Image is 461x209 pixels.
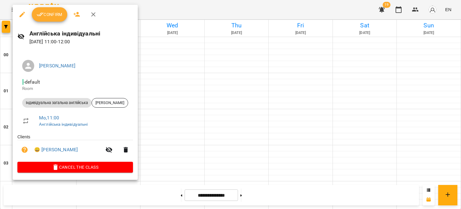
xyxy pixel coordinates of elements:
a: 😀 [PERSON_NAME] [34,146,78,153]
span: [PERSON_NAME] [92,100,128,106]
p: [DATE] 11:00 - 12:00 [29,38,133,45]
span: - default [22,79,41,85]
a: [PERSON_NAME] [39,63,75,69]
button: Cancel the class [17,162,133,173]
p: Room [22,86,128,92]
button: Confirm [32,7,67,22]
h6: Англійська індивідуальні [29,29,133,38]
a: Mo , 11:00 [39,115,59,121]
button: Unpaid. Bill the attendance? [17,143,32,157]
ul: Clients [17,134,133,162]
a: Англійська індивідуальні [39,122,88,127]
span: Confirm [37,11,62,18]
span: Індивідуальна загальна англійська [22,100,92,106]
div: [PERSON_NAME] [92,98,128,108]
span: Cancel the class [22,164,128,171]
